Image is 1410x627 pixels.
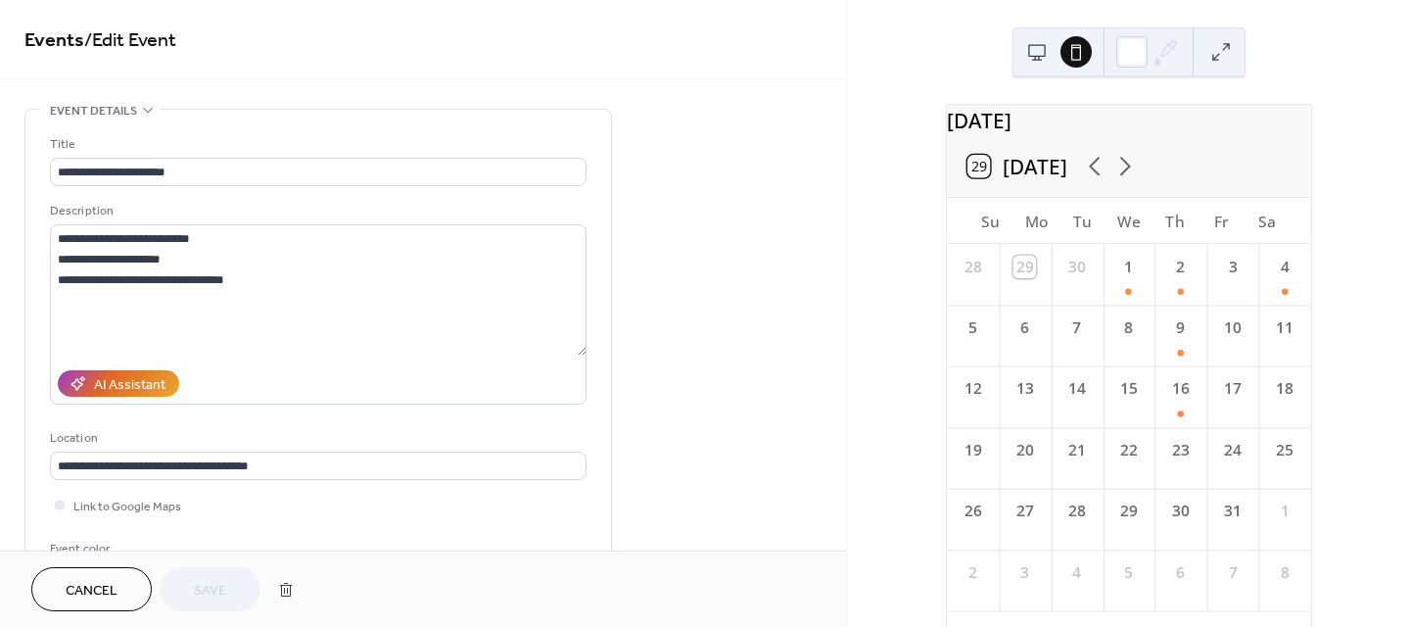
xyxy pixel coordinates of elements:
[50,428,583,449] div: Location
[1221,316,1244,339] div: 10
[1273,316,1295,339] div: 11
[1013,256,1036,278] div: 29
[50,539,197,559] div: Event color
[24,22,84,60] a: Events
[1273,256,1295,278] div: 4
[1169,439,1192,461] div: 23
[1169,316,1192,339] div: 9
[1013,500,1036,522] div: 27
[961,561,983,584] div: 2
[1198,198,1244,244] div: Fr
[1013,378,1036,401] div: 13
[1273,500,1295,522] div: 1
[1151,198,1198,244] div: Th
[958,149,1075,184] button: 29[DATE]
[1169,256,1192,278] div: 2
[961,500,983,522] div: 26
[1117,378,1140,401] div: 15
[947,105,1311,135] div: [DATE]
[966,198,1012,244] div: Su
[1244,198,1290,244] div: Sa
[1117,316,1140,339] div: 8
[94,375,165,396] div: AI Assistant
[961,316,983,339] div: 5
[50,101,137,121] span: Event details
[1105,198,1151,244] div: We
[58,370,179,397] button: AI Assistant
[1065,500,1088,522] div: 28
[1117,256,1140,278] div: 1
[1273,378,1295,401] div: 18
[1221,561,1244,584] div: 7
[1013,439,1036,461] div: 20
[1013,198,1059,244] div: Mo
[1117,500,1140,522] div: 29
[961,378,983,401] div: 12
[50,134,583,155] div: Title
[1273,439,1295,461] div: 25
[1065,561,1088,584] div: 4
[84,22,176,60] span: / Edit Event
[1169,500,1192,522] div: 30
[1065,316,1088,339] div: 7
[1059,198,1105,244] div: Tu
[1221,500,1244,522] div: 31
[66,581,117,602] span: Cancel
[1065,256,1088,278] div: 30
[31,567,152,611] button: Cancel
[1065,378,1088,401] div: 14
[1065,439,1088,461] div: 21
[50,201,583,221] div: Description
[1117,561,1140,584] div: 5
[1169,561,1192,584] div: 6
[1221,378,1244,401] div: 17
[961,439,983,461] div: 19
[1169,378,1192,401] div: 16
[1273,561,1295,584] div: 8
[961,256,983,278] div: 28
[73,497,181,517] span: Link to Google Maps
[1013,561,1036,584] div: 3
[1013,316,1036,339] div: 6
[1221,256,1244,278] div: 3
[1221,439,1244,461] div: 24
[1117,439,1140,461] div: 22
